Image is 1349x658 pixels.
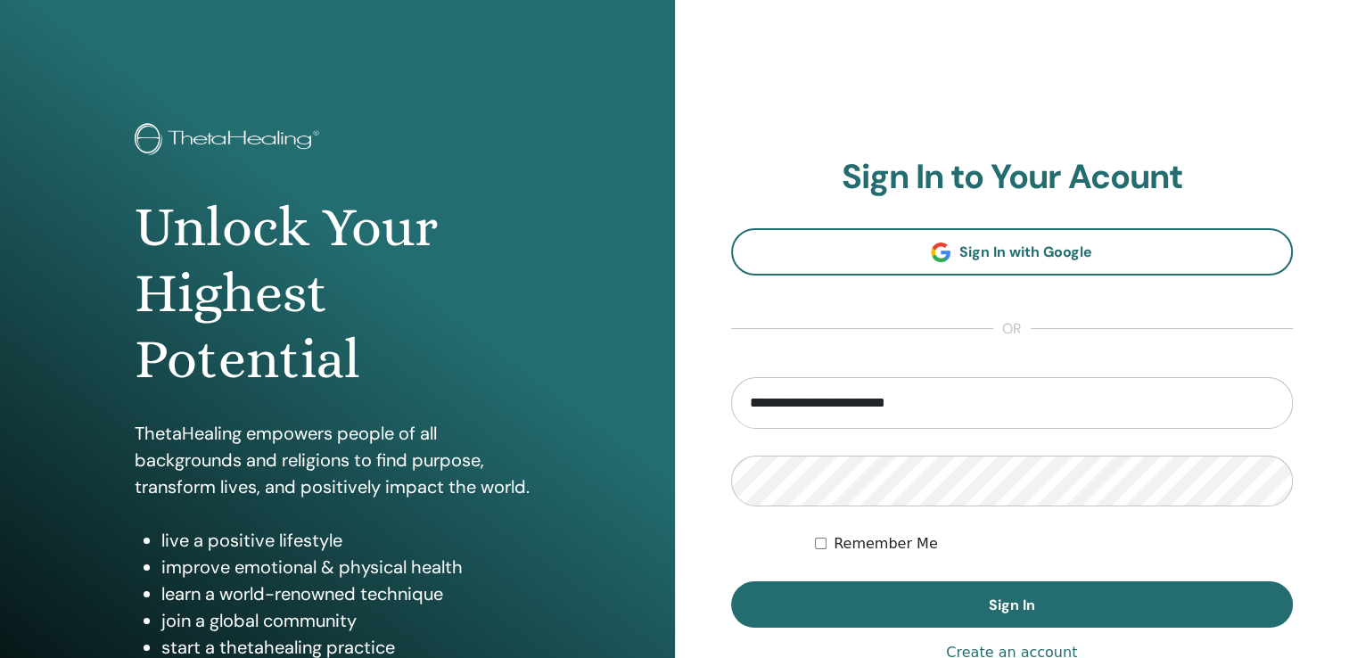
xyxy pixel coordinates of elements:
[161,580,539,607] li: learn a world-renowned technique
[834,533,938,555] label: Remember Me
[161,527,539,554] li: live a positive lifestyle
[815,533,1293,555] div: Keep me authenticated indefinitely or until I manually logout
[161,607,539,634] li: join a global community
[161,554,539,580] li: improve emotional & physical health
[135,194,539,393] h1: Unlock Your Highest Potential
[135,420,539,500] p: ThetaHealing empowers people of all backgrounds and religions to find purpose, transform lives, a...
[731,228,1294,276] a: Sign In with Google
[989,596,1035,614] span: Sign In
[731,581,1294,628] button: Sign In
[731,157,1294,198] h2: Sign In to Your Acount
[993,318,1031,340] span: or
[959,243,1092,261] span: Sign In with Google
